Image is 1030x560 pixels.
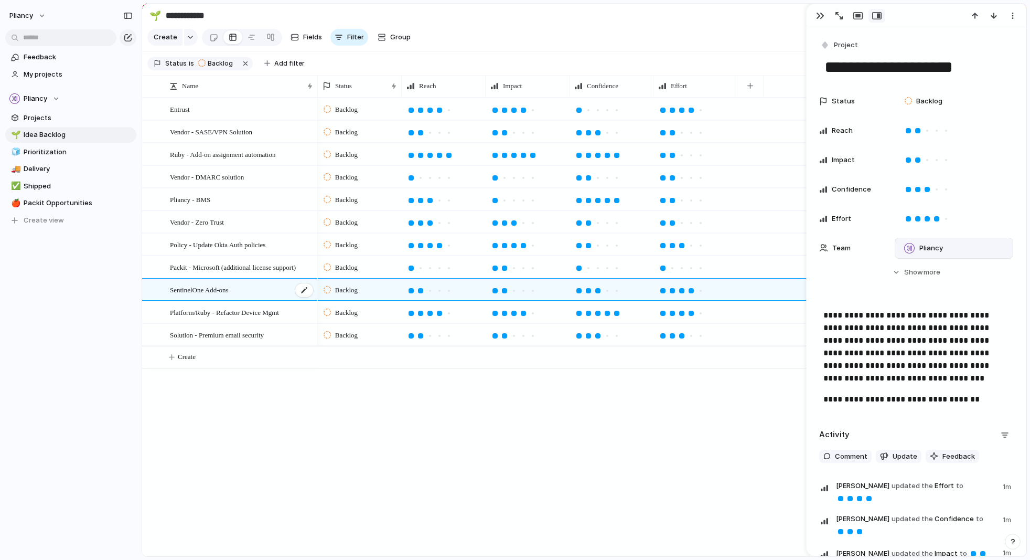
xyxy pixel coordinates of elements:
[170,238,265,250] span: Policy - Update Okta Auth policies
[893,451,917,462] span: Update
[671,81,687,91] span: Effort
[189,59,194,68] span: is
[208,59,233,68] span: Backlog
[11,197,18,209] div: 🍎
[24,147,133,157] span: Prioritization
[832,184,871,195] span: Confidence
[24,215,64,226] span: Create view
[5,161,136,177] a: 🚚Delivery
[835,451,867,462] span: Comment
[892,514,933,524] span: updated the
[335,240,358,250] span: Backlog
[5,144,136,160] a: 🧊Prioritization
[836,480,996,504] span: Effort
[330,29,368,46] button: Filter
[372,29,416,46] button: Group
[818,38,861,53] button: Project
[5,67,136,82] a: My projects
[834,40,858,50] span: Project
[5,127,136,143] a: 🌱Idea Backlog
[24,113,133,123] span: Projects
[819,450,872,463] button: Comment
[335,285,358,295] span: Backlog
[9,198,20,208] button: 🍎
[926,450,979,463] button: Feedback
[832,96,855,107] span: Status
[390,32,411,43] span: Group
[5,110,136,126] a: Projects
[904,267,923,278] span: Show
[170,148,275,160] span: Ruby - Add-on assignment automation
[1003,513,1013,525] span: 1m
[11,129,18,141] div: 🌱
[182,81,198,91] span: Name
[335,262,358,273] span: Backlog
[170,171,244,183] span: Vendor - DMARC solution
[1003,546,1013,558] span: 1m
[836,514,889,524] span: [PERSON_NAME]
[5,7,51,24] button: Pliancy
[1003,480,1013,492] span: 1m
[335,150,358,160] span: Backlog
[24,52,133,62] span: Feedback
[335,81,352,91] span: Status
[832,155,855,165] span: Impact
[924,267,940,278] span: more
[9,147,20,157] button: 🧊
[195,58,239,69] button: Backlog
[347,32,364,43] span: Filter
[836,481,889,491] span: [PERSON_NAME]
[303,32,322,43] span: Fields
[170,261,296,273] span: Packit - Microsoft (additional license support)
[154,32,177,43] span: Create
[335,308,358,318] span: Backlog
[960,548,967,559] span: to
[335,104,358,115] span: Backlog
[335,330,358,341] span: Backlog
[5,178,136,194] a: ✅Shipped
[24,93,47,104] span: Pliancy
[976,514,983,524] span: to
[9,181,20,192] button: ✅
[819,263,1013,282] button: Showmore
[147,7,164,24] button: 🌱
[836,513,996,537] span: Confidence
[5,91,136,107] button: Pliancy
[587,81,618,91] span: Confidence
[170,306,279,318] span: Platform/Ruby - Refactor Device Mgmt
[170,216,224,228] span: Vendor - Zero Trust
[24,69,133,80] span: My projects
[286,29,326,46] button: Fields
[956,481,963,491] span: to
[9,10,33,21] span: Pliancy
[165,59,187,68] span: Status
[832,243,851,253] span: Team
[11,146,18,158] div: 🧊
[274,59,305,68] span: Add filter
[892,481,933,491] span: updated the
[5,213,136,228] button: Create view
[9,164,20,174] button: 🚚
[876,450,921,463] button: Update
[187,58,196,69] button: is
[892,548,933,559] span: updated the
[335,172,358,183] span: Backlog
[170,329,264,341] span: Solution - Premium email security
[170,103,190,115] span: Entrust
[24,164,133,174] span: Delivery
[170,193,210,205] span: Pliancy - BMS
[836,548,889,559] span: [PERSON_NAME]
[832,125,853,136] span: Reach
[5,195,136,211] a: 🍎Packit Opportunities
[24,130,133,140] span: Idea Backlog
[170,283,229,295] span: SentinelOne Add-ons
[24,181,133,192] span: Shipped
[503,81,522,91] span: Impact
[11,180,18,192] div: ✅
[942,451,975,462] span: Feedback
